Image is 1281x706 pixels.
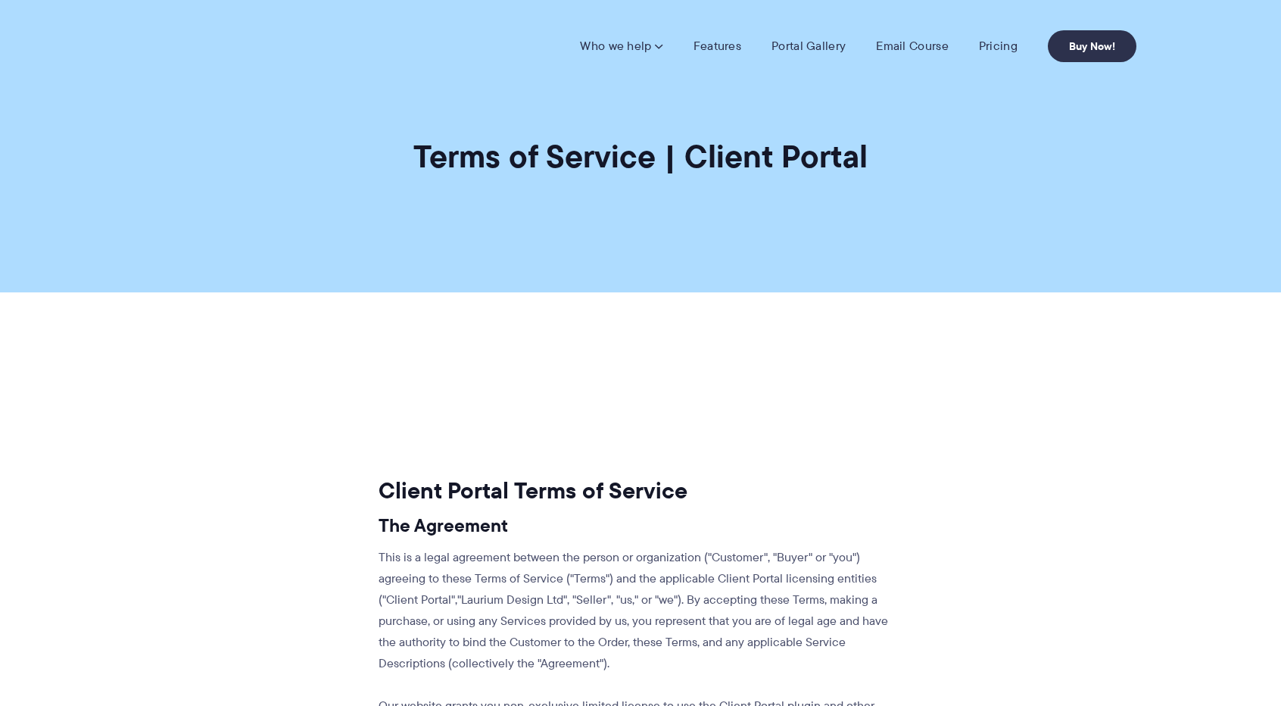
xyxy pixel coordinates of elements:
[693,39,741,54] a: Features
[413,136,868,176] h1: Terms of Service | Client Portal
[771,39,846,54] a: Portal Gallery
[876,39,949,54] a: Email Course
[1048,30,1136,62] a: Buy Now!
[379,547,894,674] p: This is a legal agreement between the person or organization ("Customer", "Buyer" or "you") agree...
[379,514,894,537] h3: The Agreement
[979,39,1018,54] a: Pricing
[379,476,894,505] h2: Client Portal Terms of Service
[580,39,662,54] a: Who we help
